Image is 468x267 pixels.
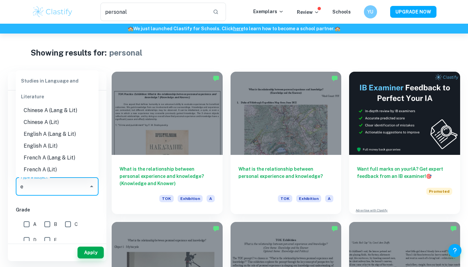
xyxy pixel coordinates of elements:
li: French A (Lit) [16,164,99,176]
a: Want full marks on yourIA? Get expert feedback from an IB examiner!PromotedAdvertise with Clastify [349,72,460,214]
img: Clastify logo [32,5,74,18]
div: Studies in Language and Literature [16,73,99,105]
h6: What is the relationship between personal experience and knowledge? [238,165,334,187]
a: What is the relationship between personal experience and knowledge? (Knowledge and Knower)TOKExhi... [112,72,223,214]
span: 🎯 [426,174,432,179]
p: Exemplars [253,8,284,15]
span: Exhibition [296,195,321,202]
button: Apply [78,247,104,258]
span: 🏫 [335,26,340,31]
h6: Want full marks on your IA ? Get expert feedback from an IB examiner! [357,165,452,180]
button: UPGRADE NOW [390,6,436,18]
li: Chinese A (Lang & Lit) [16,105,99,116]
li: English A (Lang & Lit) [16,128,99,140]
h1: Showing results for: [31,47,107,59]
span: C [75,221,78,228]
a: Advertise with Clastify [356,208,388,213]
img: Marked [331,225,338,232]
img: Marked [450,225,457,232]
span: A [33,221,36,228]
span: B [54,221,57,228]
img: Thumbnail [349,72,460,155]
h6: We just launched Clastify for Schools. Click to learn how to become a school partner. [1,25,467,32]
span: Promoted [426,188,452,195]
span: TOK [278,195,292,202]
span: Exhibition [178,195,203,202]
img: Marked [213,225,219,232]
img: Marked [331,75,338,82]
span: E [54,236,57,244]
span: A [207,195,215,202]
span: A [325,195,333,202]
li: German A (Lang & Lit) [16,176,99,187]
h1: personal [109,47,142,59]
button: YU [364,5,377,18]
span: D [33,236,36,244]
span: TOK [159,195,174,202]
li: English A (Lit) [16,140,99,152]
button: Close [87,182,96,191]
li: French A (Lang & Lit) [16,152,99,164]
p: Review [297,9,319,16]
span: 🏫 [128,26,133,31]
a: What is the relationship between personal experience and knowledge?TOKExhibitionA [231,72,342,214]
a: Schools [332,9,351,14]
li: Chinese A (Lit) [16,116,99,128]
h6: What is the relationship between personal experience and knowledge? (Knowledge and Knower) [120,165,215,187]
h6: Grade [16,206,99,213]
img: Marked [213,75,219,82]
input: Search for any exemplars... [100,3,208,21]
a: here [233,26,243,31]
h6: Filter exemplars [8,72,106,90]
button: Help and Feedback [448,244,461,257]
h6: YU [367,8,374,15]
